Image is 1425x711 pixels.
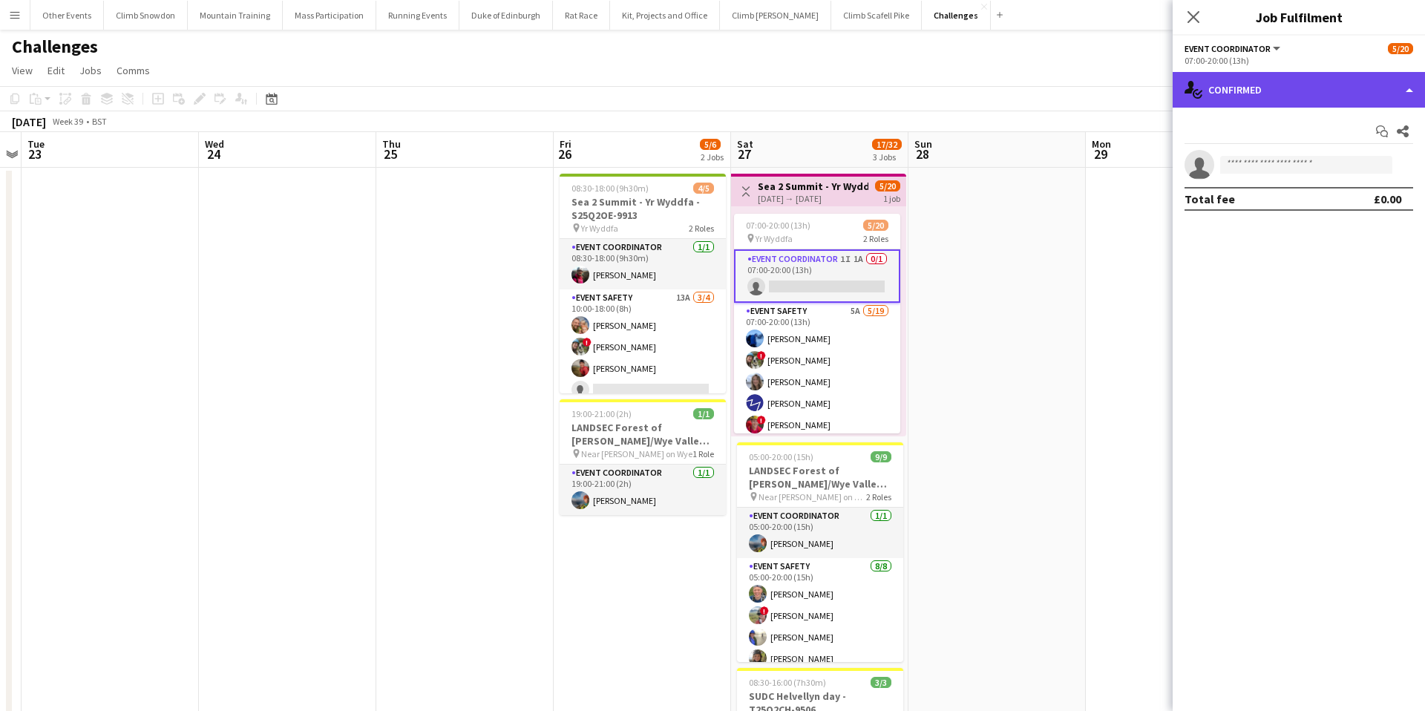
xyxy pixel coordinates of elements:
div: Total fee [1185,191,1235,206]
span: ! [757,416,766,425]
span: Jobs [79,64,102,77]
span: 27 [735,145,753,163]
span: 2 Roles [689,223,714,234]
span: Comms [117,64,150,77]
a: Comms [111,61,156,80]
span: Week 39 [49,116,86,127]
app-job-card: 19:00-21:00 (2h)1/1LANDSEC Forest of [PERSON_NAME]/Wye Valley Challenge - S25Q2CH-9594 Near [PERS... [560,399,726,515]
app-card-role: Event Coordinator1I1A0/107:00-20:00 (13h) [734,249,900,303]
span: Wed [205,137,224,151]
div: [DATE] → [DATE] [758,193,868,204]
button: Challenges [922,1,991,30]
button: Rat Race [553,1,610,30]
span: Sun [914,137,932,151]
span: Sat [737,137,753,151]
app-card-role: Event Safety13A3/410:00-18:00 (8h)[PERSON_NAME]![PERSON_NAME][PERSON_NAME] [560,289,726,404]
span: 26 [557,145,571,163]
span: Thu [382,137,401,151]
span: Event Coordinator [1185,43,1271,54]
h3: Sea 2 Summit - Yr Wyddfa - S25Q2OE-9913 [758,180,868,193]
span: 08:30-16:00 (7h30m) [749,677,826,688]
span: Near [PERSON_NAME] on Wye [581,448,692,459]
span: 9/9 [871,451,891,462]
app-job-card: 07:00-20:00 (13h)5/20 Yr Wyddfa2 RolesEvent Coordinator1I1A0/107:00-20:00 (13h) Event Safety5A5/1... [734,214,900,433]
h3: Sea 2 Summit - Yr Wyddfa - S25Q2OE-9913 [560,195,726,222]
span: Yr Wyddfa [756,233,793,244]
app-card-role: Event Coordinator1/108:30-18:00 (9h30m)[PERSON_NAME] [560,239,726,289]
span: 28 [912,145,932,163]
app-card-role: Event Coordinator1/105:00-20:00 (15h)[PERSON_NAME] [737,508,903,558]
span: ! [757,351,766,360]
span: 05:00-20:00 (15h) [749,451,813,462]
div: BST [92,116,107,127]
span: ! [760,606,769,615]
span: Near [PERSON_NAME] on Wye [759,491,866,502]
button: Running Events [376,1,459,30]
div: £0.00 [1374,191,1401,206]
span: 5/6 [700,139,721,150]
app-job-card: 08:30-18:00 (9h30m)4/5Sea 2 Summit - Yr Wyddfa - S25Q2OE-9913 Yr Wyddfa2 RolesEvent Coordinator1/... [560,174,726,393]
span: 19:00-21:00 (2h) [571,408,632,419]
a: View [6,61,39,80]
div: 2 Jobs [701,151,724,163]
span: 4/5 [693,183,714,194]
div: Confirmed [1173,72,1425,108]
button: Duke of Edinburgh [459,1,553,30]
span: 24 [203,145,224,163]
span: Fri [560,137,571,151]
span: 2 Roles [863,233,888,244]
span: 5/20 [875,180,900,191]
span: 5/20 [1388,43,1413,54]
div: [DATE] [12,114,46,129]
div: 07:00-20:00 (13h) [1185,55,1413,66]
span: 2 Roles [866,491,891,502]
button: Kit, Projects and Office [610,1,720,30]
h3: LANDSEC Forest of [PERSON_NAME]/Wye Valley Challenge - S25Q2CH-9594 [560,421,726,448]
button: Other Events [30,1,104,30]
span: 1 Role [692,448,714,459]
h3: Job Fulfilment [1173,7,1425,27]
span: 5/20 [863,220,888,231]
span: View [12,64,33,77]
button: Climb Snowdon [104,1,188,30]
button: Climb Scafell Pike [831,1,922,30]
a: Edit [42,61,71,80]
div: 3 Jobs [873,151,901,163]
span: 29 [1090,145,1111,163]
button: Event Coordinator [1185,43,1282,54]
h1: Challenges [12,36,98,58]
span: 17/32 [872,139,902,150]
button: Mountain Training [188,1,283,30]
a: Jobs [73,61,108,80]
div: 1 job [883,191,900,204]
span: Yr Wyddfa [581,223,618,234]
button: Mass Participation [283,1,376,30]
h3: LANDSEC Forest of [PERSON_NAME]/Wye Valley Challenge - S25Q2CH-9594 [737,464,903,491]
app-card-role: Event Coordinator1/119:00-21:00 (2h)[PERSON_NAME] [560,465,726,515]
span: ! [583,338,592,347]
span: 07:00-20:00 (13h) [746,220,810,231]
span: 08:30-18:00 (9h30m) [571,183,649,194]
span: 23 [25,145,45,163]
span: 1/1 [693,408,714,419]
span: 25 [380,145,401,163]
span: Edit [47,64,65,77]
span: Tue [27,137,45,151]
app-job-card: 05:00-20:00 (15h)9/9LANDSEC Forest of [PERSON_NAME]/Wye Valley Challenge - S25Q2CH-9594 Near [PER... [737,442,903,662]
span: Mon [1092,137,1111,151]
span: 3/3 [871,677,891,688]
button: Climb [PERSON_NAME] [720,1,831,30]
